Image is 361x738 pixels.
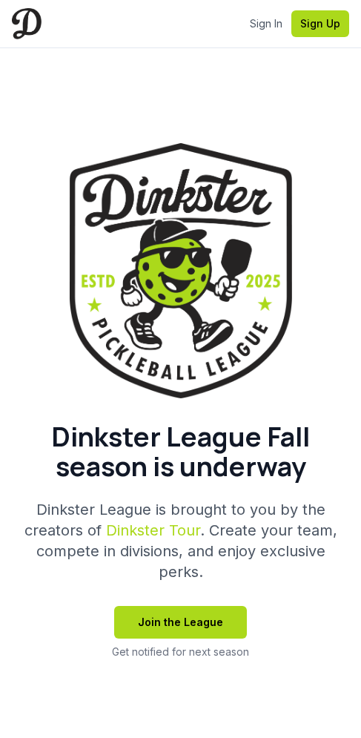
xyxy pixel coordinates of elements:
p: Dinkster League is brought to you by the creators of . Create your team, compete in divisions, an... [12,499,349,582]
img: Dinkster [12,8,42,39]
a: Sign In [250,16,282,31]
a: Dinkster Tour [106,521,200,539]
h1: Dinkster League Fall season is underway [12,422,349,481]
button: Sign Up [291,10,349,37]
button: Join the League [114,606,247,639]
p: Get notified for next season [112,645,249,659]
img: Dinkster League [70,143,292,398]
